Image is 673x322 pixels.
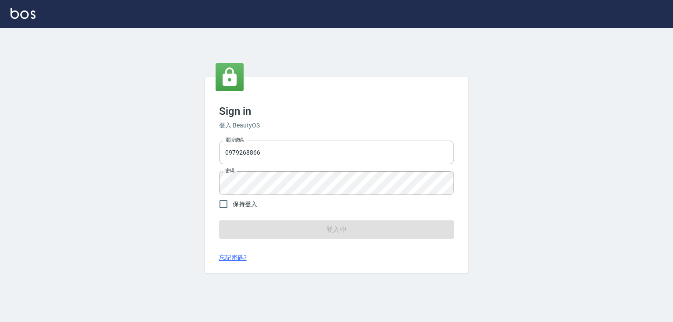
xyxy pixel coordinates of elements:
[219,105,454,117] h3: Sign in
[11,8,35,19] img: Logo
[219,121,454,130] h6: 登入 BeautyOS
[219,253,247,262] a: 忘記密碼?
[225,137,244,143] label: 電話號碼
[225,167,234,174] label: 密碼
[233,200,257,209] span: 保持登入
